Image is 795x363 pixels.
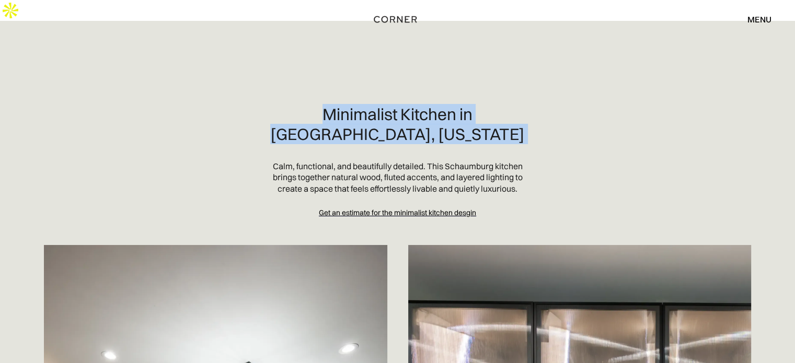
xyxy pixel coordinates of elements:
[264,161,532,195] p: Calm, functional, and beautifully detailed. This Schaumburg kitchen brings together natural wood,...
[747,15,771,24] div: menu
[737,10,771,28] div: menu
[264,104,532,144] h2: Minimalist Kitchen in [GEOGRAPHIC_DATA], [US_STATE]
[370,13,424,26] a: home
[319,208,476,218] a: Get an estimate for the minimalist kitchen desgin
